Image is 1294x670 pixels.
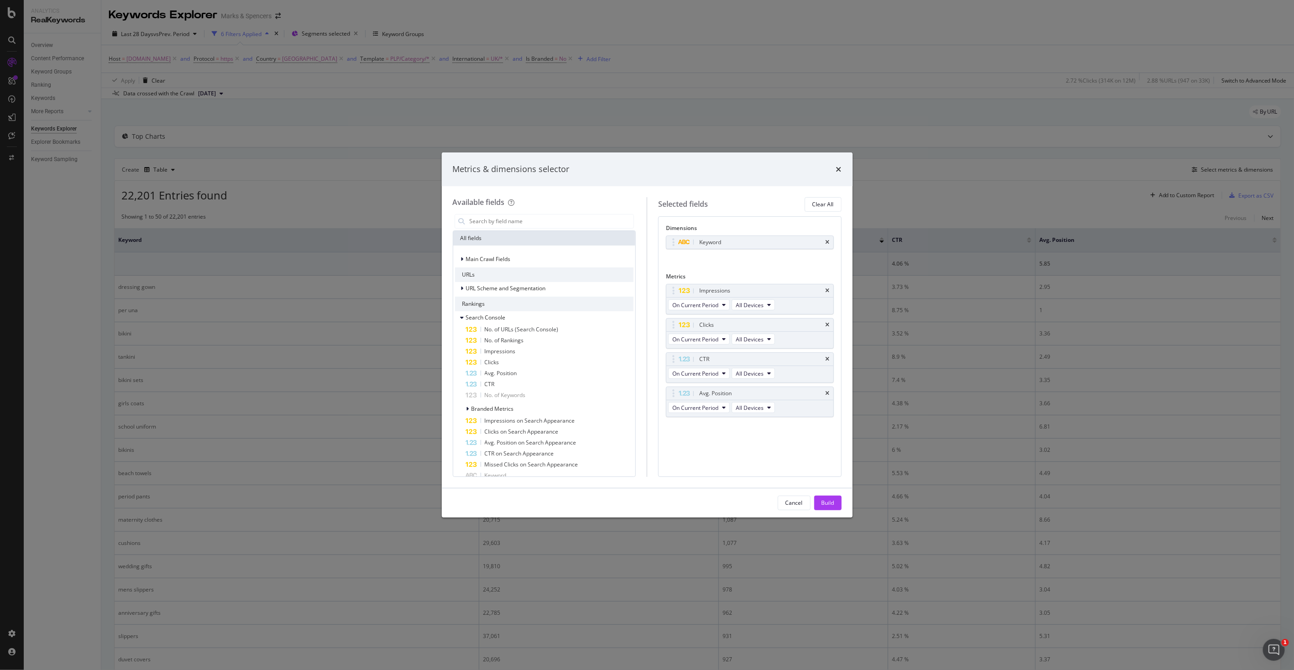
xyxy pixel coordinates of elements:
span: No. of URLs (Search Console) [485,325,559,333]
button: All Devices [732,299,775,310]
span: All Devices [736,335,764,343]
div: Clear All [812,200,834,208]
div: times [826,288,830,293]
button: All Devices [732,368,775,379]
span: Clicks on Search Appearance [485,428,559,435]
span: All Devices [736,370,764,377]
span: All Devices [736,404,764,412]
button: Build [814,496,842,510]
div: Cancel [786,499,803,507]
button: On Current Period [668,368,730,379]
div: Available fields [453,197,505,207]
span: On Current Period [672,370,718,377]
div: URLs [455,267,634,282]
div: ImpressionstimesOn Current PeriodAll Devices [666,284,834,314]
div: ClickstimesOn Current PeriodAll Devices [666,318,834,349]
span: CTR on Search Appearance [485,450,554,457]
div: modal [442,152,853,518]
button: All Devices [732,334,775,345]
span: Impressions [485,347,516,355]
div: times [826,356,830,362]
span: CTR [485,380,495,388]
span: On Current Period [672,335,718,343]
div: Keywordtimes [666,236,834,249]
div: times [826,391,830,396]
div: All fields [453,231,636,246]
span: No. of Keywords [485,391,526,399]
span: Missed Clicks on Search Appearance [485,461,578,468]
div: Rankings [455,297,634,311]
div: CTR [699,355,709,364]
iframe: Intercom live chat [1263,639,1285,661]
div: Impressions [699,286,730,295]
button: Cancel [778,496,811,510]
button: Clear All [805,197,842,212]
div: Avg. PositiontimesOn Current PeriodAll Devices [666,387,834,417]
span: Search Console [466,314,506,321]
span: Impressions on Search Appearance [485,417,575,424]
span: No. of Rankings [485,336,524,344]
span: Clicks [485,358,499,366]
div: times [836,163,842,175]
div: Dimensions [666,224,834,236]
span: URL Scheme and Segmentation [466,284,546,292]
span: Avg. Position [485,369,517,377]
span: On Current Period [672,404,718,412]
span: On Current Period [672,301,718,309]
div: Build [822,499,834,507]
button: On Current Period [668,299,730,310]
div: times [826,240,830,245]
div: Clicks [699,320,714,330]
div: times [826,322,830,328]
button: On Current Period [668,334,730,345]
input: Search by field name [469,215,634,228]
div: Metrics & dimensions selector [453,163,570,175]
div: Keyword [699,238,721,247]
div: Selected fields [658,199,708,209]
span: Keyword [485,471,507,479]
div: CTRtimesOn Current PeriodAll Devices [666,352,834,383]
span: Branded Metrics [471,405,514,413]
span: 1 [1282,639,1289,646]
button: All Devices [732,402,775,413]
span: Avg. Position on Search Appearance [485,439,576,446]
span: All Devices [736,301,764,309]
div: Metrics [666,272,834,284]
span: Main Crawl Fields [466,255,511,263]
button: On Current Period [668,402,730,413]
div: Avg. Position [699,389,732,398]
